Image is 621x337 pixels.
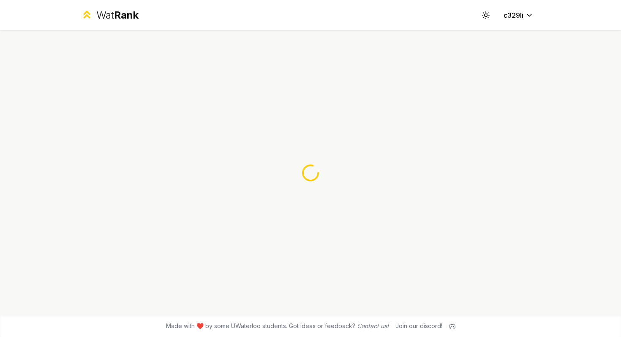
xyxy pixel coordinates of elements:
span: Rank [114,9,139,21]
div: Join our discord! [395,322,442,330]
div: Wat [96,8,139,22]
a: Contact us! [357,322,389,329]
button: c329li [497,8,540,23]
a: WatRank [81,8,139,22]
span: Made with ❤️ by some UWaterloo students. Got ideas or feedback? [166,322,389,330]
span: c329li [504,10,523,20]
